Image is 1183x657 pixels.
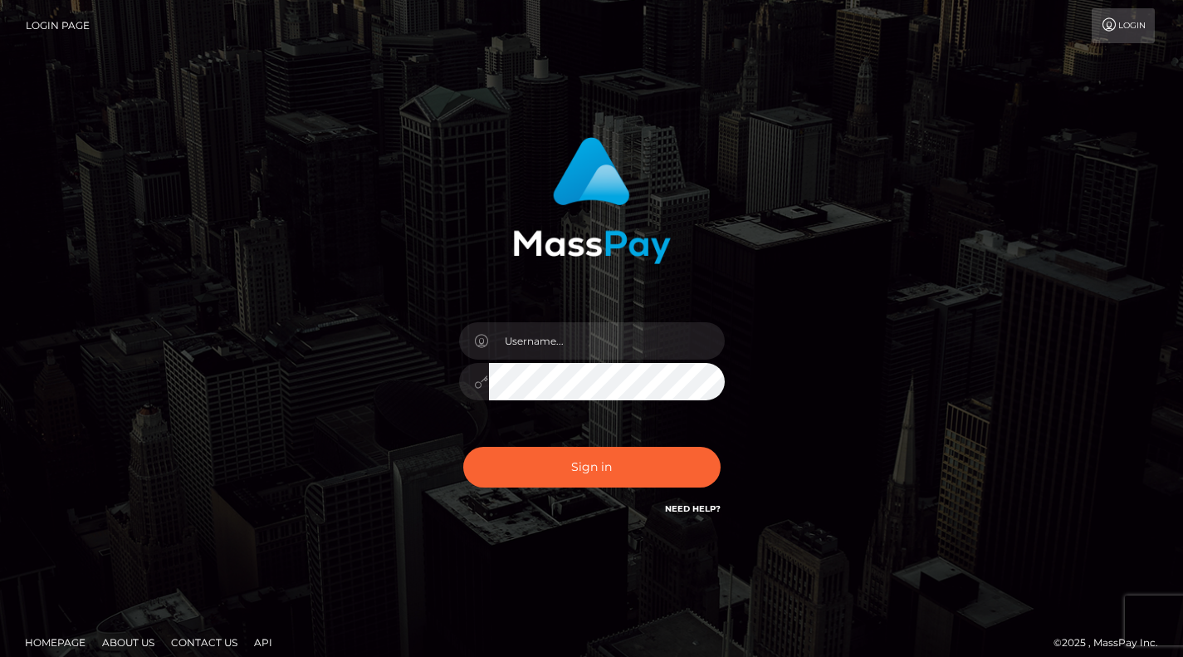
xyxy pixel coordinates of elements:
[489,322,725,360] input: Username...
[247,630,279,655] a: API
[164,630,244,655] a: Contact Us
[665,503,721,514] a: Need Help?
[95,630,161,655] a: About Us
[463,447,721,488] button: Sign in
[1092,8,1155,43] a: Login
[26,8,90,43] a: Login Page
[513,137,671,264] img: MassPay Login
[18,630,92,655] a: Homepage
[1053,634,1171,652] div: © 2025 , MassPay Inc.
